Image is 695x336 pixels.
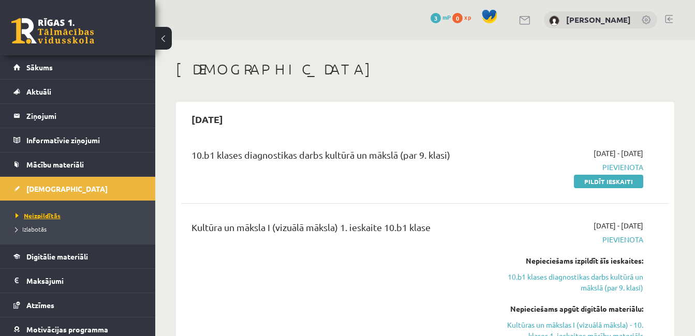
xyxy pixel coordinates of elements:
[26,184,108,193] span: [DEMOGRAPHIC_DATA]
[13,177,142,201] a: [DEMOGRAPHIC_DATA]
[503,271,643,293] a: 10.b1 klases diagnostikas darbs kultūrā un mākslā (par 9. klasi)
[26,87,51,96] span: Aktuāli
[13,152,142,176] a: Mācību materiāli
[191,148,487,167] div: 10.b1 klases diagnostikas darbs kultūrā un mākslā (par 9. klasi)
[566,14,631,25] a: [PERSON_NAME]
[13,269,142,293] a: Maksājumi
[16,225,47,233] span: Izlabotās
[26,160,84,169] span: Mācību materiāli
[503,234,643,245] span: Pievienota
[16,211,145,220] a: Neizpildītās
[464,13,471,21] span: xp
[13,55,142,79] a: Sākums
[13,128,142,152] a: Informatīvie ziņojumi
[11,18,94,44] a: Rīgas 1. Tālmācības vidusskola
[431,13,441,23] span: 3
[594,220,643,231] span: [DATE] - [DATE]
[13,104,142,128] a: Ziņojumi
[574,175,643,188] a: Pildīt ieskaiti
[26,63,53,72] span: Sākums
[191,220,487,239] div: Kultūra un māksla I (vizuālā māksla) 1. ieskaite 10.b1 klase
[26,128,142,152] legend: Informatīvie ziņojumi
[431,13,451,21] a: 3 mP
[16,224,145,234] a: Izlabotās
[452,13,476,21] a: 0 xp
[26,252,88,261] span: Digitālie materiāli
[26,325,108,334] span: Motivācijas programma
[13,245,142,268] a: Digitālie materiāli
[442,13,451,21] span: mP
[503,303,643,314] div: Nepieciešams apgūt digitālo materiālu:
[176,60,674,78] h1: [DEMOGRAPHIC_DATA]
[452,13,463,23] span: 0
[13,293,142,317] a: Atzīmes
[181,107,233,131] h2: [DATE]
[549,16,559,26] img: Linda Kalniņa
[16,211,61,220] span: Neizpildītās
[26,300,54,310] span: Atzīmes
[13,80,142,103] a: Aktuāli
[503,255,643,266] div: Nepieciešams izpildīt šīs ieskaites:
[594,148,643,159] span: [DATE] - [DATE]
[503,162,643,173] span: Pievienota
[26,269,142,293] legend: Maksājumi
[26,104,142,128] legend: Ziņojumi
